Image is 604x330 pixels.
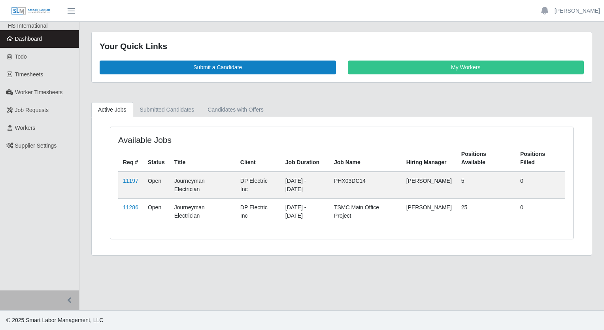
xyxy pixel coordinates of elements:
td: [PERSON_NAME] [402,198,457,225]
td: PHX03DC14 [329,172,402,199]
th: Req # [118,145,143,172]
td: 5 [457,172,515,199]
th: Status [143,145,170,172]
a: 11197 [123,178,138,184]
a: Candidates with Offers [201,102,270,118]
th: Job Name [329,145,402,172]
td: 25 [457,198,515,225]
th: Hiring Manager [402,145,457,172]
span: Supplier Settings [15,142,57,149]
a: Submit a Candidate [100,61,336,74]
a: 11286 [123,204,138,211]
th: Job Duration [281,145,329,172]
td: TSMC Main Office Project [329,198,402,225]
a: [PERSON_NAME] [555,7,600,15]
td: Open [143,172,170,199]
div: Your Quick Links [100,40,584,53]
span: Job Requests [15,107,49,113]
td: [DATE] - [DATE] [281,172,329,199]
td: Journeyman Electrician [170,198,236,225]
span: Timesheets [15,71,43,78]
th: Client [236,145,281,172]
a: Active Jobs [91,102,133,118]
span: Todo [15,53,27,60]
img: SLM Logo [11,7,51,15]
span: © 2025 Smart Labor Management, LLC [6,317,103,323]
th: Title [170,145,236,172]
td: DP Electric Inc [236,172,281,199]
th: Positions Filled [515,145,565,172]
td: 0 [515,198,565,225]
td: [DATE] - [DATE] [281,198,329,225]
td: Open [143,198,170,225]
td: DP Electric Inc [236,198,281,225]
a: Submitted Candidates [133,102,201,118]
td: 0 [515,172,565,199]
span: Dashboard [15,36,42,42]
td: [PERSON_NAME] [402,172,457,199]
h4: Available Jobs [118,135,298,145]
th: Positions Available [457,145,515,172]
span: Workers [15,125,36,131]
span: HS International [8,23,47,29]
a: My Workers [348,61,584,74]
span: Worker Timesheets [15,89,62,95]
td: Journeyman Electrician [170,172,236,199]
